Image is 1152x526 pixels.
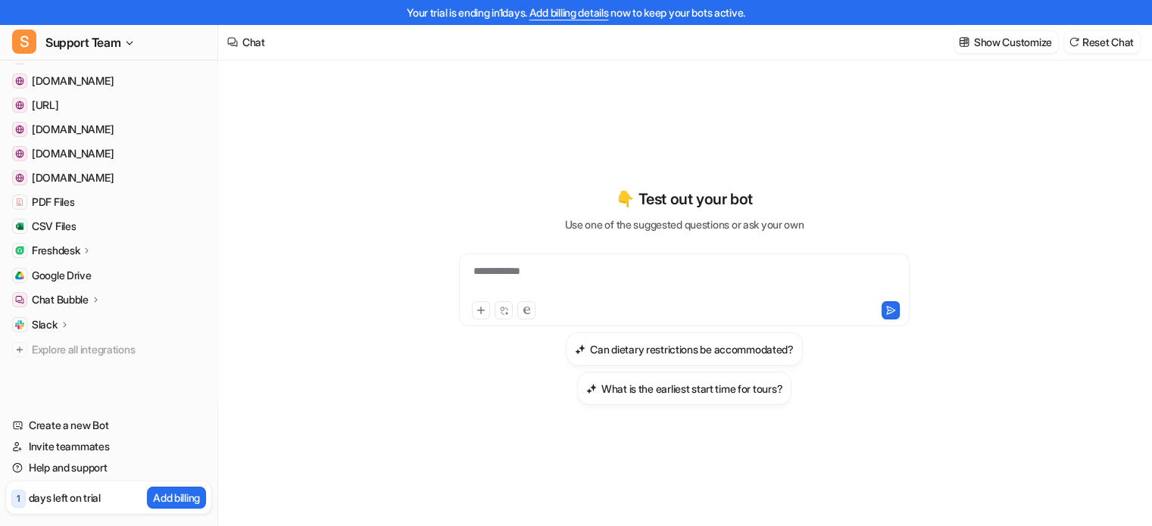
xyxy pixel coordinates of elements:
[6,436,211,457] a: Invite teammates
[6,457,211,478] a: Help and support
[6,95,211,116] a: dashboard.eesel.ai[URL]
[29,490,101,506] p: days left on trial
[32,268,92,283] span: Google Drive
[590,341,794,357] h3: Can dietary restrictions be accommodated?
[564,216,804,232] p: Use one of the suggested questions or ask your own
[32,146,114,161] span: [DOMAIN_NAME]
[1064,31,1140,53] button: Reset Chat
[6,191,211,213] a: PDF FilesPDF Files
[6,167,211,188] a: www.secretfoodtours.com[DOMAIN_NAME]
[32,73,114,89] span: [DOMAIN_NAME]
[17,492,20,506] p: 1
[242,34,265,50] div: Chat
[32,219,76,234] span: CSV Files
[153,490,200,506] p: Add billing
[577,372,791,405] button: What is the earliest start time for tours?What is the earliest start time for tours?
[959,36,969,48] img: customize
[12,342,27,357] img: explore all integrations
[15,125,24,134] img: mail.google.com
[601,381,782,397] h3: What is the earliest start time for tours?
[12,30,36,54] span: S
[147,487,206,509] button: Add billing
[32,170,114,185] span: [DOMAIN_NAME]
[974,34,1052,50] p: Show Customize
[15,246,24,255] img: Freshdesk
[15,173,24,182] img: www.secretfoodtours.com
[15,222,24,231] img: CSV Files
[6,70,211,92] a: web.whatsapp.com[DOMAIN_NAME]
[15,320,24,329] img: Slack
[32,317,58,332] p: Slack
[45,32,120,53] span: Support Team
[32,338,205,362] span: Explore all integrations
[566,332,803,366] button: Can dietary restrictions be accommodated?Can dietary restrictions be accommodated?
[32,98,59,113] span: [URL]
[529,6,609,19] a: Add billing details
[616,188,752,210] p: 👇 Test out your bot
[15,198,24,207] img: PDF Files
[6,339,211,360] a: Explore all integrations
[6,415,211,436] a: Create a new Bot
[15,101,24,110] img: dashboard.eesel.ai
[1069,36,1079,48] img: reset
[6,265,211,286] a: Google DriveGoogle Drive
[6,119,211,140] a: mail.google.com[DOMAIN_NAME]
[6,216,211,237] a: CSV FilesCSV Files
[15,76,24,86] img: web.whatsapp.com
[954,31,1058,53] button: Show Customize
[586,383,597,394] img: What is the earliest start time for tours?
[6,143,211,164] a: app.slack.com[DOMAIN_NAME]
[575,344,585,355] img: Can dietary restrictions be accommodated?
[15,149,24,158] img: app.slack.com
[15,295,24,304] img: Chat Bubble
[32,292,89,307] p: Chat Bubble
[32,243,80,258] p: Freshdesk
[32,122,114,137] span: [DOMAIN_NAME]
[15,271,24,280] img: Google Drive
[32,195,74,210] span: PDF Files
